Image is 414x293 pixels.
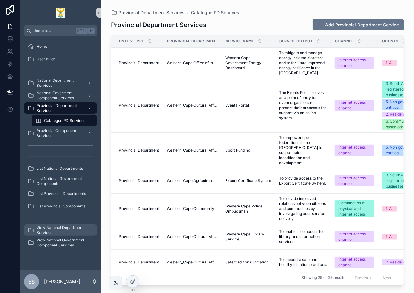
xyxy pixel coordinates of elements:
span: Home [37,44,47,49]
a: Provincial Department [119,178,159,183]
a: Western_Cape Cultural Affairs and Sport [167,260,218,265]
a: Western_Cape Cultural Affairs and Sport [167,103,218,108]
span: National Department Services [37,78,83,88]
a: To empower sport federations in the [GEOGRAPHIC_DATA] to support talent identification and develo... [279,135,327,165]
a: National Department Services [24,77,97,89]
a: Home [24,41,97,52]
span: Catalogue PD Services [191,9,239,16]
span: Provincial Component Services [37,128,83,138]
a: Western_Cape Agriculture [167,178,218,183]
span: Entity Type [119,39,144,44]
a: Provincial Department [119,148,159,153]
div: 2. Residents [386,112,407,117]
span: List National Departments [37,166,83,171]
a: User guide [24,53,97,65]
span: Western_Cape Agriculture [167,178,213,183]
span: K [89,28,94,33]
a: List National Departments [24,163,97,174]
div: scrollable content [20,36,101,257]
a: Provincial Department Services [111,9,185,16]
a: List National Government Components [24,175,97,187]
a: List Provincial Departments [24,188,97,199]
a: Western_Cape Cultural Affairs and Sport [167,148,218,153]
span: Events Portal [225,103,249,108]
span: List National Government Components [37,176,91,186]
span: Sport Funding [225,148,250,153]
span: Western_Cape Office of the Premier [167,60,218,65]
a: List Provincial Components [24,201,97,212]
span: To provide improved relations between citizens and communities by investigating poor service deli... [279,196,327,221]
a: Internet access channel [335,100,374,111]
span: List Provincial Departments [37,191,86,196]
span: Service Name [226,39,254,44]
a: Western_Cape Community Safety [167,206,218,211]
div: 1. All [386,60,394,66]
span: View National Government Component Services [37,238,91,248]
a: Internet access channel [335,145,374,156]
a: The Events Portal serves as a point of entry for event organisers to present their proposals for ... [279,90,327,120]
div: Combination of physical and internet access [338,200,371,217]
a: To enable free access to library and information services. [279,229,327,244]
a: Export Certificate System [225,178,272,183]
a: Western Cape Library Service [225,232,272,242]
div: Internet access channel [338,257,371,268]
div: Internet access channel [338,145,371,156]
a: Western Cape Police Ombudsman [225,204,272,214]
a: Sport Funding [225,148,272,153]
span: Service Output [279,39,313,44]
div: 2. Residents [386,259,407,265]
a: Internet access channel [335,57,374,69]
span: Safe traditional initiation [225,260,268,265]
a: Provincial Department [119,103,159,108]
a: View National Government Component Services [24,237,97,248]
a: National Goverment Component Services [24,90,97,101]
h1: Provincial Department Services [111,20,206,29]
a: Internet access channel [335,175,374,186]
div: Internet access channel [338,175,371,186]
a: Catalogue PD Services [32,115,97,126]
a: To provide access to the Export Certificate System. [279,176,327,186]
span: Showing 25 of 25 results [302,275,345,280]
a: Provincial Department Services [24,102,97,114]
span: ES [28,278,35,285]
a: To support a safe and healthy initiation practices. [279,257,327,267]
a: Events Portal [225,103,272,108]
a: Provincial Department [119,60,159,65]
a: Provincial Department [119,206,159,211]
a: View National Department Services [24,224,97,236]
a: Internet access channel [335,231,374,242]
p: [PERSON_NAME] [44,279,80,285]
div: Internet access channel [338,231,371,242]
span: Provincial Department Services [37,103,83,113]
span: Ctrl [76,28,88,34]
span: Western_Cape Cultural Affairs and Sport [167,234,218,239]
span: Jump to... [34,28,74,33]
a: Western Cape Government Energy Dashboard [225,55,272,70]
div: 1. All [386,206,394,212]
a: Provincial Department [119,234,159,239]
a: To mitigate and manage energy-related disasters and to facilitate improved energy resilience in t... [279,50,327,75]
a: Safe traditional initiation [225,260,272,265]
button: Add Provincial Department Service [313,19,404,30]
span: View National Department Services [37,225,91,235]
span: Provincial Department [119,260,159,265]
span: Catalogue PD Services [44,118,85,123]
a: Combination of physical and internet access [335,200,374,217]
img: App logo [56,8,64,18]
